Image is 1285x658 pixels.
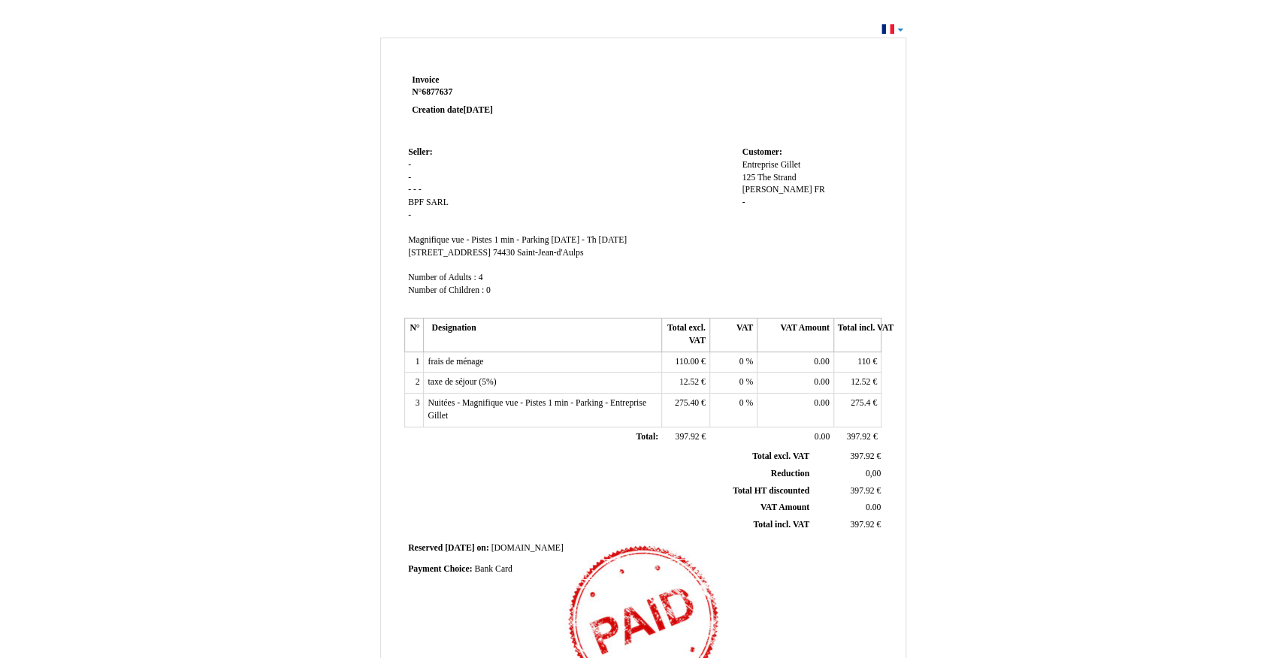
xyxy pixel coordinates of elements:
[752,451,809,461] span: Total excl. VAT
[662,318,709,352] th: Total excl. VAT
[815,432,830,442] span: 0.00
[679,377,699,387] span: 12.52
[408,543,443,553] span: Reserved
[742,160,778,170] span: Entreprise
[780,160,800,170] span: Gillet
[814,398,829,408] span: 0.00
[405,394,424,427] td: 3
[709,373,757,394] td: %
[422,87,452,97] span: 6877637
[675,357,699,367] span: 110.00
[771,469,809,478] span: Reduction
[662,352,709,373] td: €
[814,357,829,367] span: 0.00
[412,86,591,98] strong: N°
[408,147,432,157] span: Seller:
[850,520,874,530] span: 397.92
[850,451,874,461] span: 397.92
[847,432,871,442] span: 397.92
[814,377,829,387] span: 0.00
[408,285,484,295] span: Number of Children :
[413,185,416,195] span: -
[408,198,424,207] span: BPF
[742,185,812,195] span: [PERSON_NAME]
[636,432,658,442] span: Total:
[424,318,662,352] th: Designation
[479,273,483,282] span: 4
[753,520,809,530] span: Total incl. VAT
[493,248,515,258] span: 74430
[412,105,493,115] strong: Creation date
[408,248,491,258] span: [STREET_ADDRESS]
[408,564,472,574] span: Payment Choice:
[742,198,745,207] span: -
[662,373,709,394] td: €
[742,173,796,183] span: 125 The Strand
[517,248,583,258] span: Saint-Jean-d'Aulps
[486,285,491,295] span: 0
[463,105,492,115] span: [DATE]
[833,373,881,394] td: €
[426,198,449,207] span: SARL
[675,398,699,408] span: 275.40
[408,235,549,245] span: Magnifique vue - Pistes 1 min - Parking
[833,318,881,352] th: Total incl. VAT
[814,185,824,195] span: FR
[733,486,809,496] span: Total HT discounted
[812,482,884,500] td: €
[405,352,424,373] td: 1
[851,377,870,387] span: 12.52
[866,469,881,478] span: 0,00
[833,394,881,427] td: €
[491,543,564,553] span: [DOMAIN_NAME]
[812,448,884,465] td: €
[850,486,874,496] span: 397.92
[476,543,488,553] span: on:
[757,318,833,352] th: VAT Amount
[812,517,884,534] td: €
[428,357,483,367] span: frais de ménage
[709,394,757,427] td: %
[857,357,870,367] span: 110
[405,373,424,394] td: 2
[866,503,881,512] span: 0.00
[408,210,411,220] span: -
[474,564,512,574] span: Bank Card
[739,357,744,367] span: 0
[662,427,709,448] td: €
[408,160,411,170] span: -
[551,235,627,245] span: [DATE] - Th [DATE]
[662,394,709,427] td: €
[833,352,881,373] td: €
[709,352,757,373] td: %
[709,318,757,352] th: VAT
[428,377,496,387] span: taxe de séjour (5%)
[742,147,782,157] span: Customer:
[851,398,870,408] span: 275.4
[428,398,646,421] span: Nuitées - Magnifique vue - Pistes 1 min - Parking - Entreprise Gillet
[833,427,881,448] td: €
[405,318,424,352] th: N°
[760,503,809,512] span: VAT Amount
[739,377,744,387] span: 0
[408,173,411,183] span: -
[445,543,474,553] span: [DATE]
[419,185,422,195] span: -
[675,432,699,442] span: 397.92
[412,75,439,85] span: Invoice
[408,273,476,282] span: Number of Adults :
[739,398,744,408] span: 0
[408,185,411,195] span: -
